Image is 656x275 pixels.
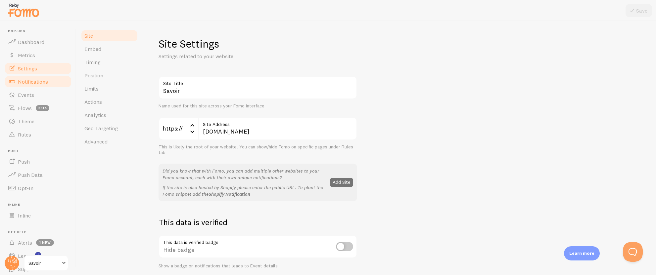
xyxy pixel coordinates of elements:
a: Push [4,155,72,168]
span: Notifications [18,78,48,85]
p: Learn more [569,250,594,256]
a: Inline [4,209,72,222]
span: Inline [8,203,72,207]
a: Savoir [24,255,69,271]
a: Settings [4,62,72,75]
a: Theme [4,115,72,128]
span: Analytics [84,112,106,118]
span: Flows [18,105,32,111]
button: Add Site [330,178,353,187]
span: Embed [84,46,101,52]
span: Rules [18,131,31,138]
a: Timing [80,56,138,69]
span: Dashboard [18,39,44,45]
div: Learn more [564,246,600,260]
input: myhonestcompany.com [198,117,357,140]
label: Site Address [198,117,357,128]
a: Flows beta [4,101,72,115]
span: Limits [84,85,99,92]
p: If the site is also hosted by Shopify please enter the public URL. To plant the Fomo snippet add the [163,184,326,197]
span: Theme [18,118,34,125]
a: Embed [80,42,138,56]
span: beta [36,105,49,111]
span: Inline [18,212,31,219]
a: Metrics [4,49,72,62]
a: Geo Targeting [80,122,138,135]
span: Settings [18,65,37,72]
span: Geo Targeting [84,125,118,132]
span: Advanced [84,138,108,145]
a: Analytics [80,108,138,122]
a: Notifications [4,75,72,88]
a: Learn [4,249,72,262]
span: Site [84,32,93,39]
a: Shopify Notification [209,191,250,197]
img: fomo-relay-logo-orange.svg [7,2,40,19]
span: Push Data [18,172,43,178]
svg: <p>Watch New Feature Tutorials!</p> [35,252,41,258]
div: This is likely the root of your website. You can show/hide Fomo on specific pages under Rules tab [159,144,357,156]
div: Name used for this site across your Fomo interface [159,103,357,109]
span: Actions [84,98,102,105]
h2: This data is verified [159,217,357,227]
span: Opt-In [18,185,33,191]
a: Events [4,88,72,101]
span: Savoir [28,259,60,267]
span: Alerts [18,239,32,246]
p: Did you know that with Fomo, you can add multiple other websites to your Fomo account, each with ... [163,168,326,181]
span: 1 new [36,239,54,246]
a: Dashboard [4,35,72,49]
label: Site Title [159,76,357,87]
a: Site [80,29,138,42]
a: Advanced [80,135,138,148]
h1: Site Settings [159,37,357,51]
a: Limits [80,82,138,95]
span: Metrics [18,52,35,59]
a: Position [80,69,138,82]
span: Pop-ups [8,29,72,33]
p: Settings related to your website [159,53,317,60]
a: Push Data [4,168,72,181]
span: Learn [18,253,31,259]
a: Rules [4,128,72,141]
a: Opt-In [4,181,72,195]
a: Alerts 1 new [4,236,72,249]
span: Events [18,92,34,98]
a: Actions [80,95,138,108]
span: Timing [84,59,101,65]
span: Push [18,158,30,165]
span: Position [84,72,103,79]
span: Push [8,149,72,153]
span: Get Help [8,230,72,234]
div: https:// [159,117,198,140]
iframe: Help Scout Beacon - Open [623,242,643,262]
